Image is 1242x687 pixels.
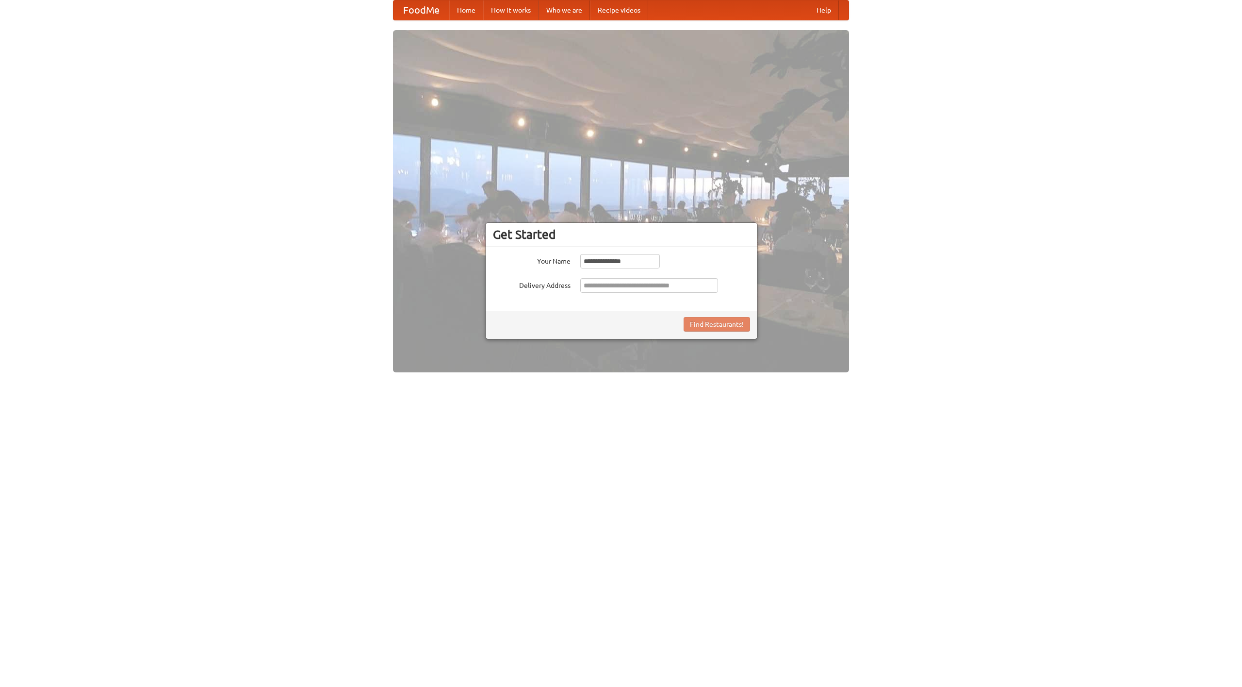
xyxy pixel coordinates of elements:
a: How it works [483,0,539,20]
a: FoodMe [393,0,449,20]
a: Recipe videos [590,0,648,20]
label: Delivery Address [493,278,571,290]
label: Your Name [493,254,571,266]
a: Home [449,0,483,20]
button: Find Restaurants! [684,317,750,332]
a: Help [809,0,839,20]
h3: Get Started [493,227,750,242]
a: Who we are [539,0,590,20]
